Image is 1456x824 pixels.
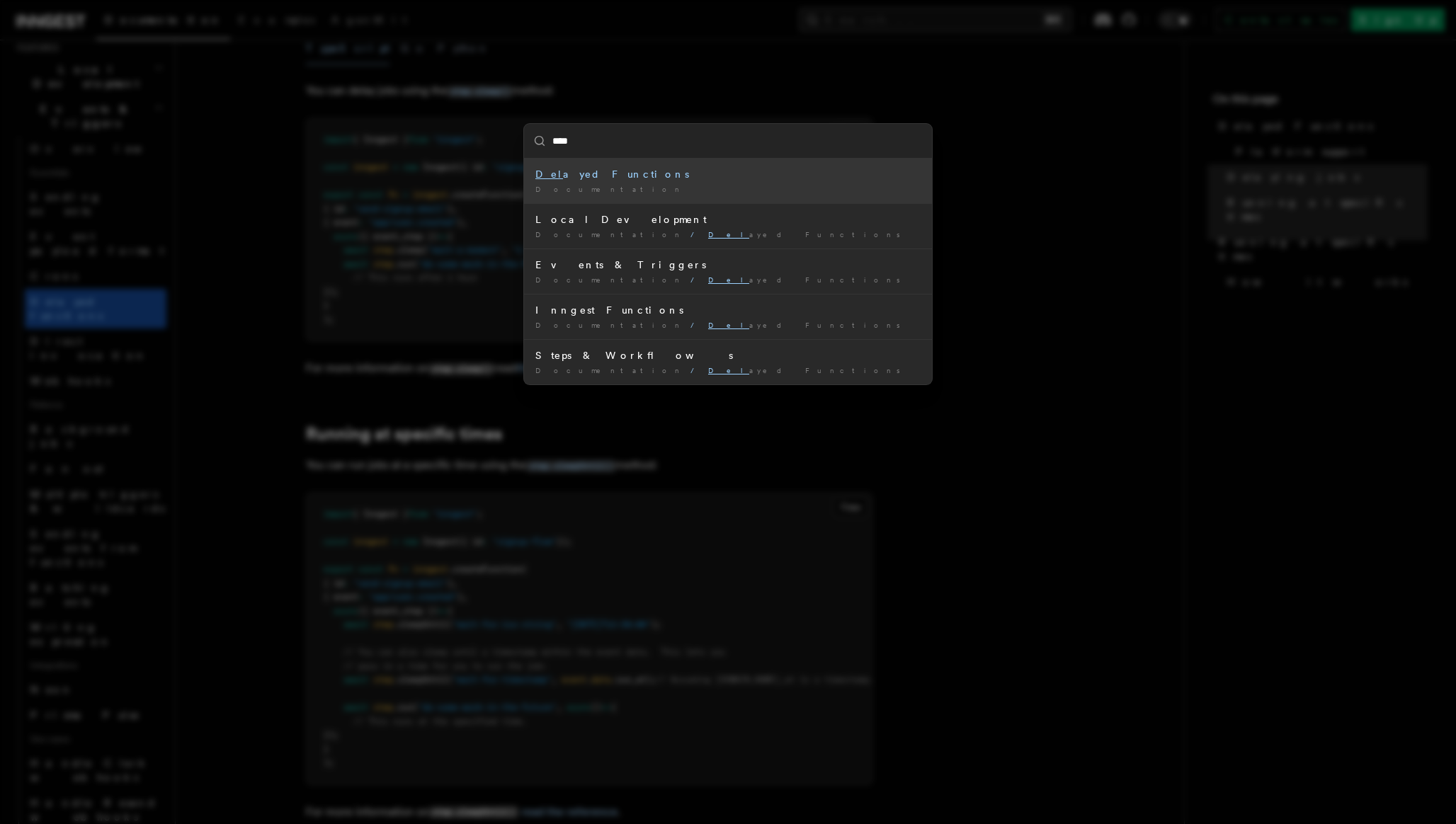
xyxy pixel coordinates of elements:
[535,168,563,180] mark: Del
[708,230,909,239] span: ayed Functions
[690,275,703,284] span: /
[690,230,703,239] span: /
[708,275,909,284] span: ayed Functions
[708,321,749,329] mark: Del
[535,212,921,227] div: Local Development
[535,303,921,317] div: Inngest Functions
[535,258,921,272] div: Events & Triggers
[690,321,703,329] span: /
[708,366,749,374] mark: Del
[708,230,749,239] mark: Del
[535,185,685,193] span: Documentation
[535,167,921,181] div: ayed Functions
[535,321,685,329] span: Documentation
[535,230,685,239] span: Documentation
[708,275,749,284] mark: Del
[535,275,685,284] span: Documentation
[690,366,703,374] span: /
[535,348,921,362] div: Steps & Workflows
[708,366,909,374] span: ayed Functions
[535,366,685,374] span: Documentation
[708,321,909,329] span: ayed Functions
